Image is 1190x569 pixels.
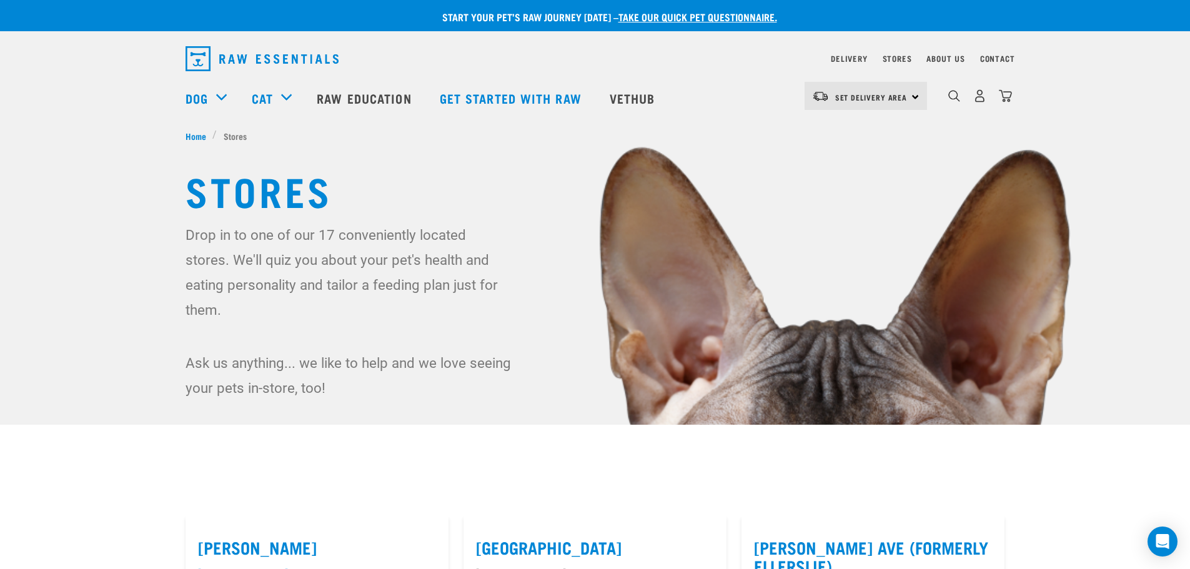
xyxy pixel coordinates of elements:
[948,90,960,102] img: home-icon-1@2x.png
[186,129,206,142] span: Home
[999,89,1012,102] img: home-icon@2x.png
[973,89,986,102] img: user.png
[186,89,208,107] a: Dog
[980,56,1015,61] a: Contact
[883,56,912,61] a: Stores
[427,73,597,123] a: Get started with Raw
[304,73,427,123] a: Raw Education
[252,89,273,107] a: Cat
[198,538,436,557] label: [PERSON_NAME]
[186,129,213,142] a: Home
[618,14,777,19] a: take our quick pet questionnaire.
[186,46,339,71] img: Raw Essentials Logo
[1148,527,1178,557] div: Open Intercom Messenger
[476,538,714,557] label: [GEOGRAPHIC_DATA]
[186,222,513,322] p: Drop in to one of our 17 conveniently located stores. We'll quiz you about your pet's health and ...
[176,41,1015,76] nav: dropdown navigation
[831,56,867,61] a: Delivery
[835,95,908,99] span: Set Delivery Area
[597,73,671,123] a: Vethub
[926,56,964,61] a: About Us
[186,167,1005,212] h1: Stores
[186,129,1005,142] nav: breadcrumbs
[812,91,829,102] img: van-moving.png
[186,350,513,400] p: Ask us anything... we like to help and we love seeing your pets in-store, too!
